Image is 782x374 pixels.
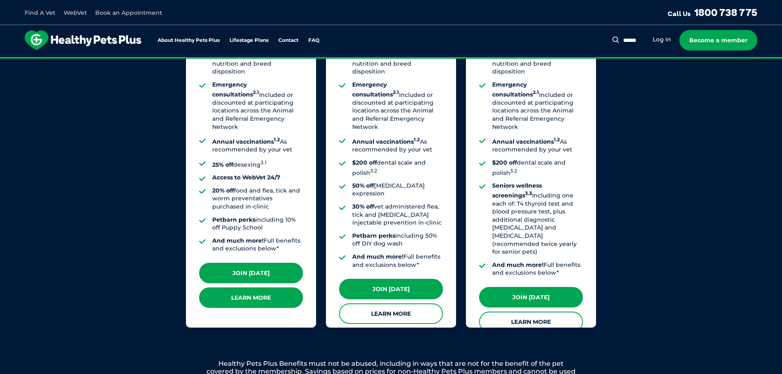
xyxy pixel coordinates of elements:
[352,81,399,98] strong: Emergency consultations
[352,232,443,248] li: including 50% off DIY dog wash
[229,38,268,43] a: Lifestage Plans
[533,90,539,96] sup: 2.1
[679,30,757,50] a: Become a member
[339,279,443,299] a: Join [DATE]
[352,159,377,166] strong: $200 off
[554,137,560,142] sup: 1.2
[492,182,583,256] li: Including one each of: T4 thyroid test and blood pressure test, plus additional diagnostic [MEDIC...
[158,38,220,43] a: About Healthy Pets Plus
[199,263,303,283] a: Join [DATE]
[492,159,517,166] strong: $200 off
[212,136,303,154] li: As recommended by your vet
[352,253,404,260] strong: And much more!
[212,159,303,169] li: desexing
[339,303,443,324] a: Learn More
[352,253,443,269] li: Full benefits and exclusions below*
[492,138,560,145] strong: Annual vaccinations
[525,190,532,196] sup: 3.3
[352,136,443,154] li: As recommended by your vet
[212,174,280,181] strong: Access to WebVet 24/7
[199,287,303,308] a: Learn More
[212,81,303,131] li: Included or discounted at participating locations across the Animal and Referral Emergency Network
[370,168,377,174] sup: 3.2
[212,237,303,253] li: Full benefits and exclusions below*
[25,9,55,16] a: Find A Vet
[352,182,374,189] strong: 50% off
[212,216,303,232] li: including 10% off Puppy School
[667,6,757,18] a: Call Us1800 738 775
[352,232,395,239] strong: Petbarn perks
[253,90,259,96] sup: 2.1
[95,9,162,16] a: Book an Appointment
[611,36,621,44] button: Search
[308,38,319,43] a: FAQ
[492,261,583,277] li: Full benefits and exclusions below*
[64,9,87,16] a: WebVet
[212,187,234,194] strong: 20% off
[212,216,255,223] strong: Petbarn perks
[492,81,583,131] li: Included or discounted at participating locations across the Animal and Referral Emergency Network
[667,9,691,18] span: Call Us
[352,159,443,177] li: dental scale and polish
[479,287,583,307] a: Join [DATE]
[492,159,583,177] li: dental scale and polish
[212,81,259,98] strong: Emergency consultations
[274,137,280,142] sup: 1.2
[352,203,443,227] li: vet administered flea, tick and [MEDICAL_DATA] injectable prevention in-clinic
[492,261,544,268] strong: And much more!
[212,161,233,168] strong: 25% off
[352,182,443,198] li: [MEDICAL_DATA] expression
[238,57,544,65] span: Proactive, preventative wellness program designed to keep your pet healthier and happier for longer
[414,137,420,142] sup: 1.2
[261,160,266,165] sup: 3.1
[352,138,420,145] strong: Annual vaccinations
[653,36,671,44] a: Log in
[212,138,280,145] strong: Annual vaccinations
[479,312,583,332] a: Learn More
[510,168,517,174] sup: 3.2
[278,38,298,43] a: Contact
[212,237,264,244] strong: And much more!
[25,30,141,50] img: hpp-logo
[393,90,399,96] sup: 2.1
[212,187,303,211] li: food and flea, tick and worm preventatives purchased in-clinic
[492,81,539,98] strong: Emergency consultations
[352,203,374,210] strong: 30% off
[492,136,583,154] li: As recommended by your vet
[492,182,542,199] strong: Seniors wellness screenings
[352,81,443,131] li: Included or discounted at participating locations across the Animal and Referral Emergency Network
